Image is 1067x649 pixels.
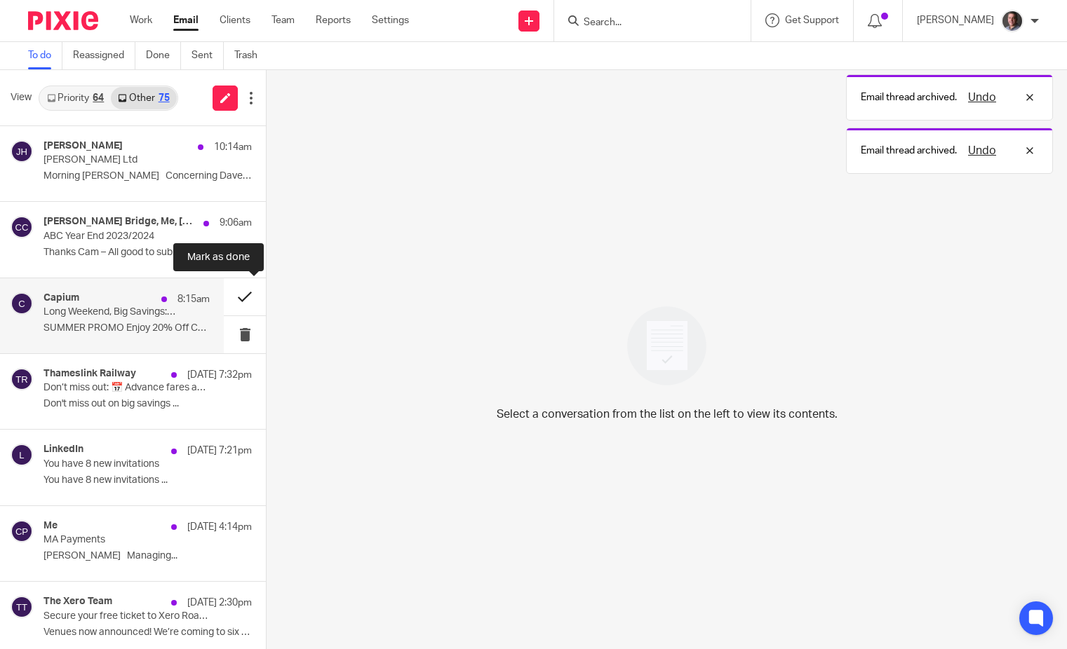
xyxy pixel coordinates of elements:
[43,474,252,486] p: You have 8 new invitations ...
[43,306,177,318] p: Long Weekend, Big Savings: 20% Off Capium Modules
[43,216,196,228] h4: [PERSON_NAME] Bridge, Me, [PERSON_NAME]
[43,444,83,456] h4: LinkedIn
[28,42,62,69] a: To do
[43,322,210,334] p: SUMMER PROMO Enjoy 20% Off Capium Upgrades...
[146,42,181,69] a: Done
[43,550,252,562] p: [PERSON_NAME] Managing...
[73,42,135,69] a: Reassigned
[43,520,58,532] h4: Me
[43,247,252,259] p: Thanks Cam – All good to submit from my...
[372,13,409,27] a: Settings
[11,292,33,315] img: svg%3E
[130,13,152,27] a: Work
[220,216,252,230] p: 9:06am
[316,13,351,27] a: Reports
[43,170,252,182] p: Morning [PERSON_NAME] Concerning Davey...
[173,13,199,27] a: Email
[43,627,252,638] p: Venues now announced! We’re coming to six major...
[214,140,252,154] p: 10:14am
[11,444,33,466] img: svg%3E
[43,368,136,380] h4: Thameslink Railway
[187,368,252,382] p: [DATE] 7:32pm
[964,142,1000,159] button: Undo
[43,534,210,546] p: MA Payments
[43,610,210,622] p: Secure your free ticket to Xero Roadshow this October
[964,89,1000,106] button: Undo
[187,444,252,458] p: [DATE] 7:21pm
[93,93,104,103] div: 64
[234,42,268,69] a: Trash
[43,382,210,394] p: Don’t miss out: 📅 Advance fares available through to mid-November!
[159,93,170,103] div: 75
[111,87,176,109] a: Other75
[861,90,957,104] p: Email thread archived.
[187,520,252,534] p: [DATE] 4:14pm
[11,368,33,390] img: svg%3E
[187,596,252,610] p: [DATE] 2:30pm
[28,11,98,30] img: Pixie
[43,596,112,608] h4: The Xero Team
[11,596,33,618] img: svg%3E
[220,13,250,27] a: Clients
[271,13,295,27] a: Team
[43,154,210,166] p: [PERSON_NAME] Ltd
[43,231,210,242] p: ABC Year End 2023/2024
[43,140,123,152] h4: [PERSON_NAME]
[497,406,838,423] p: Select a conversation from the list on the left to view its contents.
[861,144,957,158] p: Email thread archived.
[43,458,210,470] p: You have 8 new invitations
[43,398,252,410] p: Don't miss out on big savings ...
[618,297,716,395] img: image
[11,140,33,163] img: svg%3E
[192,42,224,69] a: Sent
[11,90,32,105] span: View
[40,87,111,109] a: Priority64
[11,216,33,238] img: svg%3E
[11,520,33,542] img: svg%3E
[177,292,210,306] p: 8:15am
[43,292,79,304] h4: Capium
[1001,10,1024,32] img: CP%20Headshot.jpeg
